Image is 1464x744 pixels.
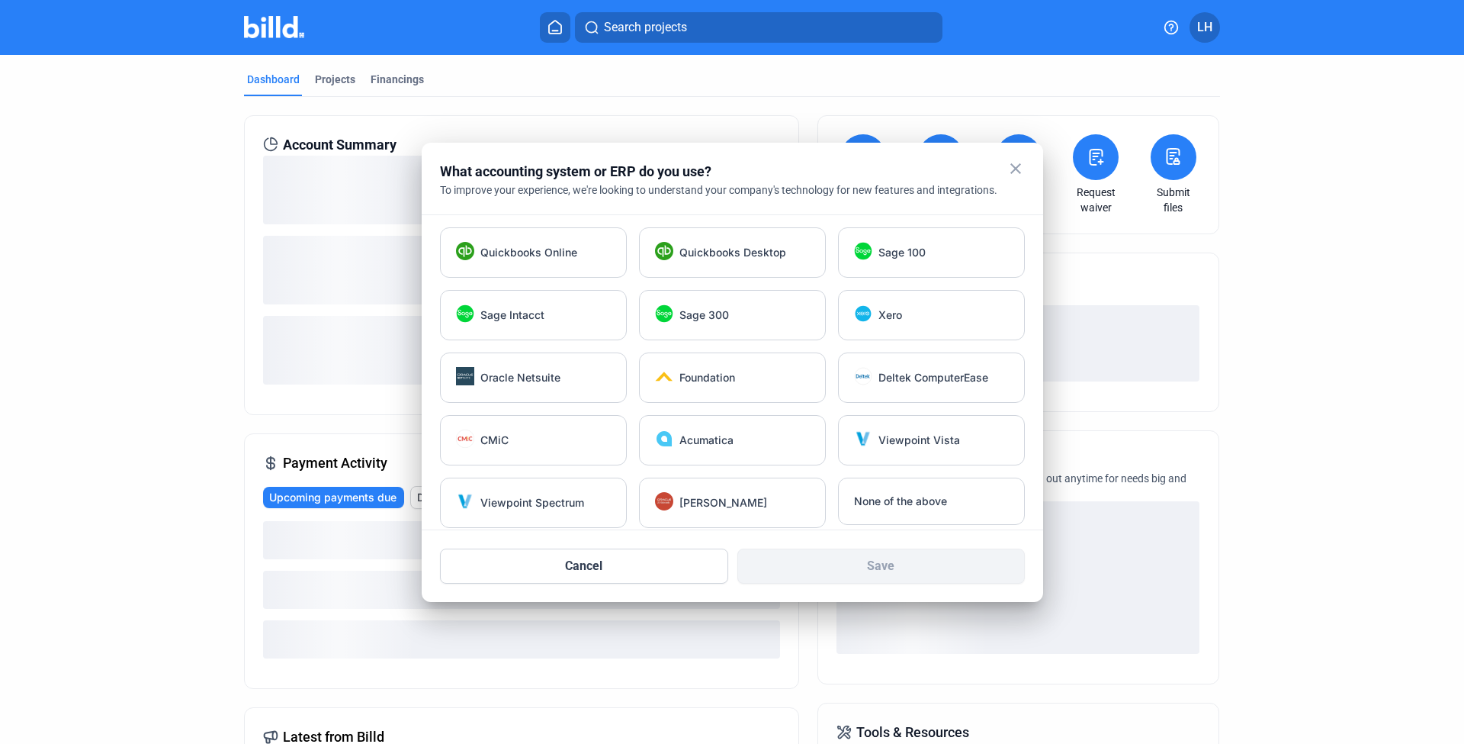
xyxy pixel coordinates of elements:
span: Sage 100 [878,245,926,260]
span: Quickbooks Desktop [679,245,786,260]
span: Foundation [679,370,735,385]
span: Viewpoint Vista [878,433,960,448]
button: Cancel [440,549,728,584]
span: Deltek ComputerEase [878,370,988,385]
span: Sage 300 [679,308,729,323]
span: Xero [878,308,902,323]
span: Sage Intacct [480,308,544,323]
span: Viewpoint Spectrum [480,495,584,510]
span: None of the above [854,494,947,509]
button: Save [737,549,1025,584]
div: What accounting system or ERP do you use? [440,161,987,182]
div: To improve your experience, we're looking to understand your company's technology for new feature... [440,182,1025,198]
span: [PERSON_NAME] [679,495,767,510]
span: CMiC [480,433,509,448]
span: Quickbooks Online [480,245,577,260]
span: Oracle Netsuite [480,370,560,385]
mat-icon: close [1006,159,1025,178]
span: Acumatica [679,433,734,448]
